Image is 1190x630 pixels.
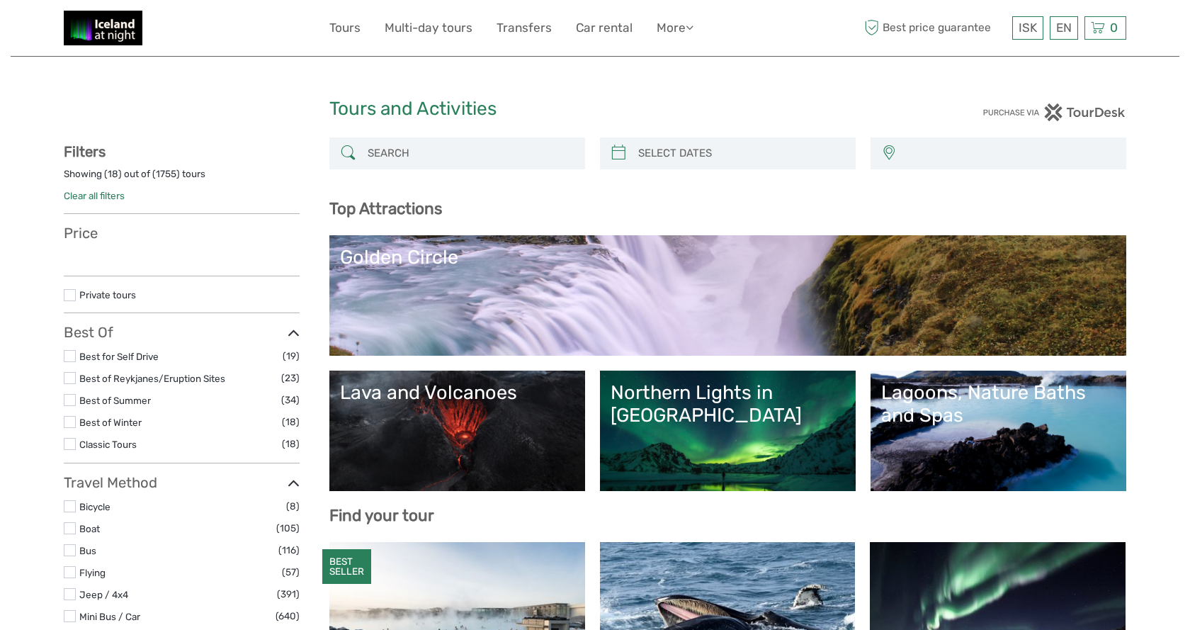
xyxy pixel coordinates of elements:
[329,18,361,38] a: Tours
[340,381,574,480] a: Lava and Volcanoes
[282,564,300,580] span: (57)
[64,143,106,160] strong: Filters
[322,549,371,585] div: BEST SELLER
[64,474,300,491] h3: Travel Method
[79,373,225,384] a: Best of Reykjanes/Eruption Sites
[1050,16,1078,40] div: EN
[64,11,142,45] img: 2375-0893e409-a1bb-4841-adb0-b7e32975a913_logo_small.jpg
[79,567,106,578] a: Flying
[156,167,176,181] label: 1755
[329,98,861,120] h1: Tours and Activities
[79,501,110,512] a: Bicycle
[64,190,125,201] a: Clear all filters
[385,18,472,38] a: Multi-day tours
[282,414,300,430] span: (18)
[881,381,1116,480] a: Lagoons, Nature Baths and Spas
[1019,21,1037,35] span: ISK
[79,545,96,556] a: Bus
[340,246,1116,269] div: Golden Circle
[340,381,574,404] div: Lava and Volcanoes
[79,289,136,300] a: Private tours
[277,586,300,602] span: (391)
[861,16,1009,40] span: Best price guarantee
[282,436,300,452] span: (18)
[64,167,300,189] div: Showing ( ) out of ( ) tours
[329,199,442,218] b: Top Attractions
[278,542,300,558] span: (116)
[576,18,633,38] a: Car rental
[79,395,151,406] a: Best of Summer
[982,103,1126,121] img: PurchaseViaTourDesk.png
[340,246,1116,345] a: Golden Circle
[64,225,300,242] h3: Price
[329,506,434,525] b: Find your tour
[657,18,693,38] a: More
[64,324,300,341] h3: Best Of
[286,498,300,514] span: (8)
[881,381,1116,427] div: Lagoons, Nature Baths and Spas
[283,348,300,364] span: (19)
[276,520,300,536] span: (105)
[79,417,142,428] a: Best of Winter
[79,439,137,450] a: Classic Tours
[108,167,118,181] label: 18
[79,523,100,534] a: Boat
[79,589,128,600] a: Jeep / 4x4
[276,608,300,624] span: (640)
[281,370,300,386] span: (23)
[633,141,849,166] input: SELECT DATES
[1108,21,1120,35] span: 0
[362,141,578,166] input: SEARCH
[611,381,845,480] a: Northern Lights in [GEOGRAPHIC_DATA]
[497,18,552,38] a: Transfers
[611,381,845,427] div: Northern Lights in [GEOGRAPHIC_DATA]
[281,392,300,408] span: (34)
[79,351,159,362] a: Best for Self Drive
[79,611,140,622] a: Mini Bus / Car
